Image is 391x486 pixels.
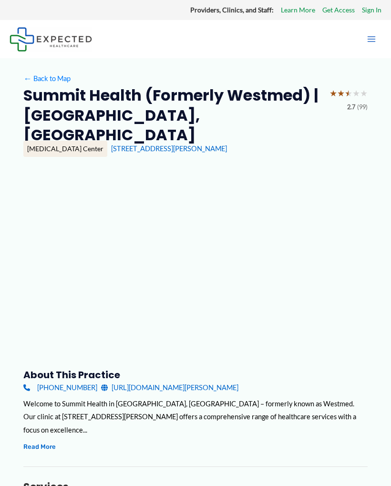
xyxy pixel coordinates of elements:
[23,381,97,394] a: [PHONE_NUMBER]
[23,72,71,85] a: ←Back to Map
[352,85,360,102] span: ★
[357,102,368,113] span: (99)
[337,85,345,102] span: ★
[23,85,322,145] h2: Summit Health (formerly Westmed) | [GEOGRAPHIC_DATA], [GEOGRAPHIC_DATA]
[281,4,315,16] a: Learn More
[23,74,32,83] span: ←
[347,102,355,113] span: 2.7
[101,381,238,394] a: [URL][DOMAIN_NAME][PERSON_NAME]
[10,27,92,52] img: Expected Healthcare Logo - side, dark font, small
[23,369,368,381] h3: About this practice
[345,85,352,102] span: ★
[362,4,381,16] a: Sign In
[111,145,227,153] a: [STREET_ADDRESS][PERSON_NAME]
[360,85,368,102] span: ★
[23,441,56,452] button: Read More
[23,141,107,157] div: [MEDICAL_DATA] Center
[361,29,381,49] button: Main menu toggle
[190,6,274,14] strong: Providers, Clinics, and Staff:
[329,85,337,102] span: ★
[322,4,355,16] a: Get Access
[23,397,368,436] div: Welcome to Summit Health in [GEOGRAPHIC_DATA], [GEOGRAPHIC_DATA] – formerly known as Westmed. Our...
